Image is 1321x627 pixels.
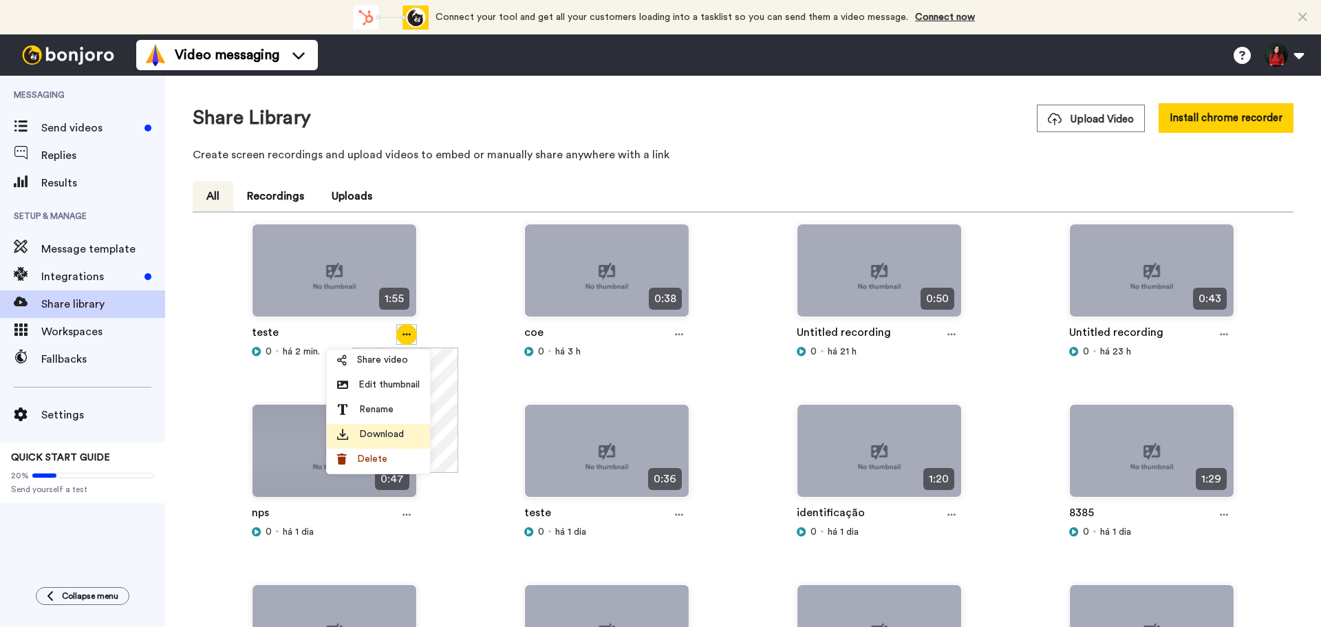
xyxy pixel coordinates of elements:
span: Edit thumbnail [358,378,420,392]
span: 1:20 [923,468,954,490]
img: no-thumbnail.jpg [525,224,689,328]
a: coe [524,324,544,345]
button: All [193,181,233,211]
span: Delete [357,452,387,466]
img: no-thumbnail.jpg [525,405,689,509]
span: 1:29 [1196,468,1227,490]
a: identificação [797,504,865,525]
span: 0:38 [649,288,682,310]
span: Integrations [41,268,139,285]
span: 0:50 [921,288,954,310]
h1: Share Library [193,107,311,129]
span: Upload Video [1048,112,1134,127]
span: 0:47 [375,468,409,490]
span: 20% [11,470,29,481]
span: 0 [538,525,544,539]
div: há 2 min. [252,345,417,359]
span: 0 [1083,345,1089,359]
div: há 3 h [524,345,689,359]
a: teste [524,504,551,525]
div: há 1 dia [1069,525,1234,539]
span: Fallbacks [41,351,165,368]
span: Send yourself a test [11,484,154,495]
p: Create screen recordings and upload videos to embed or manually share anywhere with a link [193,147,1293,163]
span: Rename [359,403,394,416]
span: 0 [810,345,817,359]
span: 0 [266,525,272,539]
img: no-thumbnail.jpg [1070,405,1234,509]
a: teste [252,324,279,345]
span: 0 [266,345,272,359]
span: QUICK START GUIDE [11,453,110,463]
span: Message template [41,241,165,257]
span: 0 [810,525,817,539]
span: 0 [1083,525,1089,539]
span: Settings [41,407,165,423]
span: Results [41,175,165,191]
a: 8385 [1069,504,1094,525]
div: há 1 dia [252,525,417,539]
button: Uploads [318,181,386,211]
button: Collapse menu [36,587,129,605]
img: no-thumbnail.jpg [253,405,416,509]
span: Connect your tool and get all your customers loading into a tasklist so you can send them a video... [436,12,908,22]
div: animation [353,6,429,30]
img: no-thumbnail.jpg [1070,224,1234,328]
img: no-thumbnail.jpg [797,405,961,509]
a: Untitled recording [1069,324,1163,345]
span: 0:43 [1193,288,1227,310]
span: Collapse menu [62,591,118,602]
img: no-thumbnail.jpg [253,224,416,328]
button: Install chrome recorder [1159,103,1293,133]
span: 1:55 [379,288,409,310]
button: Upload Video [1037,105,1145,132]
span: Share library [41,296,165,312]
div: há 23 h [1069,345,1234,359]
img: no-thumbnail.jpg [797,224,961,328]
span: Video messaging [175,45,279,65]
span: 0:36 [648,468,682,490]
div: há 1 dia [524,525,689,539]
span: Replies [41,147,165,164]
span: Workspaces [41,323,165,340]
span: Send videos [41,120,139,136]
span: 0 [538,345,544,359]
img: bj-logo-header-white.svg [17,45,120,65]
div: há 21 h [797,345,962,359]
button: Recordings [233,181,318,211]
a: nps [252,504,269,525]
span: Download [359,427,404,441]
img: vm-color.svg [144,44,167,66]
a: Untitled recording [797,324,891,345]
div: há 1 dia [797,525,962,539]
a: Connect now [915,12,975,22]
span: Share video [357,353,408,367]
